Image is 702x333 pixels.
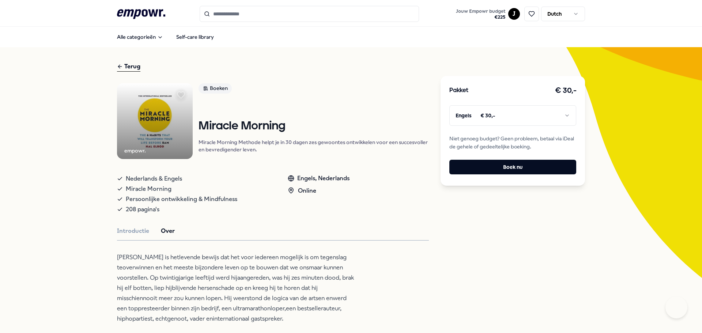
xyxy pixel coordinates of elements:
span: € 225 [456,14,505,20]
div: Boeken [199,83,232,94]
div: Engels, Nederlands [288,174,350,183]
p: Miracle Morning Methode helpt je in 30 dagen zes gewoontes ontwikkelen voor een succesvoller en b... [199,139,429,153]
input: Search for products, categories or subcategories [200,6,419,22]
div: Online [288,186,350,196]
nav: Main [111,30,220,44]
button: Boek nu [449,160,576,174]
div: Terug [117,62,140,72]
button: Jouw Empowr budget€225 [454,7,507,22]
a: Boeken [199,83,429,96]
span: 208 pagina's [126,204,159,215]
span: Jouw Empowr budget [456,8,505,14]
button: Over [161,226,175,236]
a: Jouw Empowr budget€225 [453,6,508,22]
button: J [508,8,520,20]
button: Alle categorieën [111,30,169,44]
iframe: Help Scout Beacon - Open [665,296,687,318]
span: Persoonlijke ontwikkeling & Mindfulness [126,194,237,204]
span: Miracle Morning [126,184,171,194]
a: Self-care library [170,30,220,44]
span: Nederlands & Engels [126,174,182,184]
img: Product Image [117,83,193,159]
h3: Pakket [449,86,468,95]
div: empowr. [124,147,146,155]
span: Niet genoeg budget? Geen probleem, betaal via iDeal de gehele of gedeeltelijke boeking. [449,135,576,151]
h3: € 30,- [555,85,576,97]
h1: Miracle Morning [199,120,429,133]
button: Introductie [117,226,149,236]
